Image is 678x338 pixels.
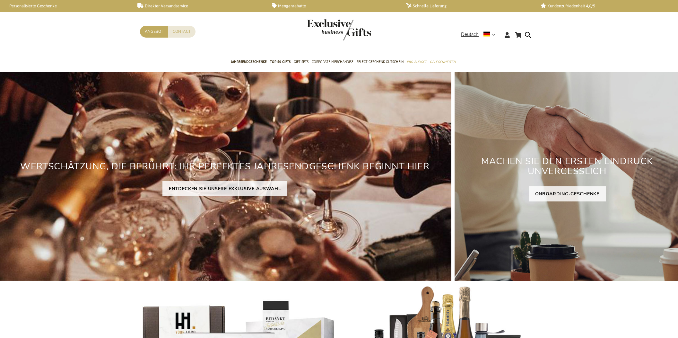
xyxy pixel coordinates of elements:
[3,3,127,9] a: Personalisierte Geschenke
[312,58,353,65] span: Corporate Merchandise
[272,3,396,9] a: Mengenrabatte
[270,58,291,65] span: TOP 50 Gifts
[406,3,530,9] a: Schnelle Lieferung
[270,54,291,70] a: TOP 50 Gifts
[461,31,500,38] div: Deutsch
[357,58,404,65] span: Select Geschenk Gutschein
[430,54,456,70] a: Gelegenheiten
[307,19,339,40] a: store logo
[294,54,309,70] a: Gift Sets
[541,3,665,9] a: Kundenzufriedenheit 4,6/5
[461,31,479,38] span: Deutsch
[407,54,427,70] a: Pro Budget
[407,58,427,65] span: Pro Budget
[312,54,353,70] a: Corporate Merchandise
[529,186,606,201] a: ONBOARDING-GESCHENKE
[294,58,309,65] span: Gift Sets
[168,26,196,38] a: Contact
[231,58,267,65] span: Jahresendgeschenke
[140,26,168,38] a: Angebot
[430,58,456,65] span: Gelegenheiten
[162,181,288,196] a: ENTDECKEN SIE UNSERE EXKLUSIVE AUSWAHL
[307,19,371,40] img: Exclusive Business gifts logo
[357,54,404,70] a: Select Geschenk Gutschein
[137,3,261,9] a: Direkter Versandservice
[231,54,267,70] a: Jahresendgeschenke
